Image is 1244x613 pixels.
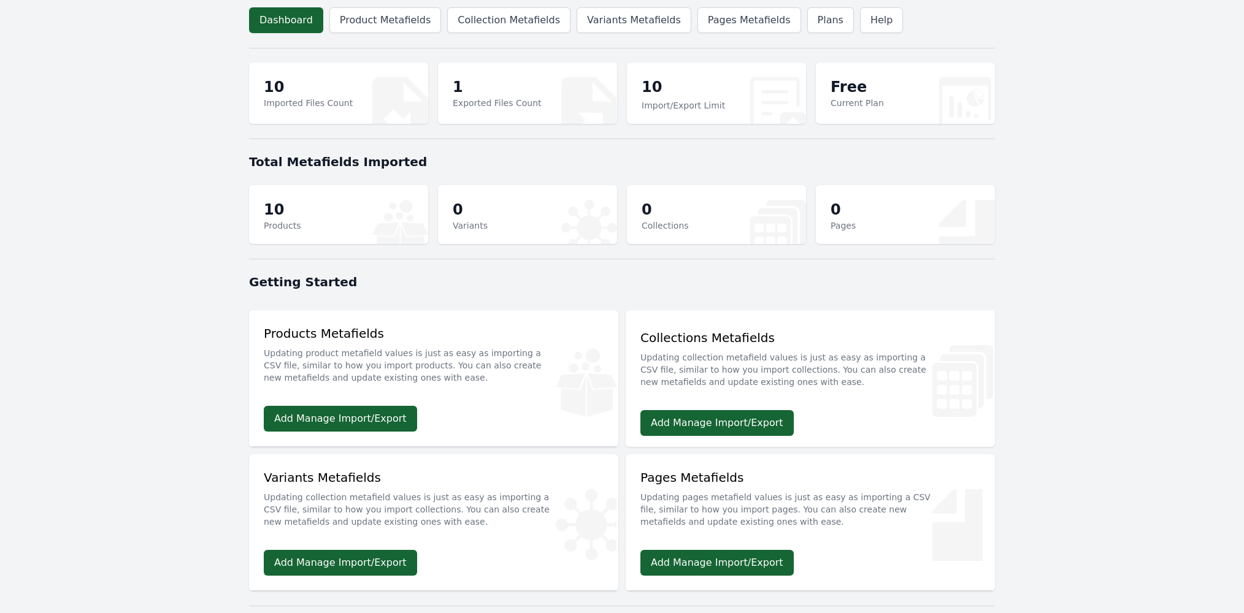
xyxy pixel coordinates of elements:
div: Collections Metafields [640,329,980,395]
p: 0 [453,200,488,219]
a: Collection Metafields [447,7,570,33]
a: Pages Metafields [697,7,801,33]
p: Updating product metafield values is just as easy as importing a CSV file, similar to how you imp... [264,342,604,384]
p: 10 [264,77,353,97]
a: Help [860,7,903,33]
div: Variants Metafields [264,469,604,535]
a: Variants Metafields [577,7,691,33]
p: Free [831,77,884,97]
a: Dashboard [249,7,323,33]
p: Import/Export Limit [642,99,725,112]
p: Updating collection metafield values is just as easy as importing a CSV file, similar to how you ... [264,486,604,528]
h1: Getting Started [249,273,995,291]
p: Variants [453,219,488,232]
a: Add Manage Import/Export [640,550,794,576]
p: 0 [642,200,689,219]
p: 10 [264,200,301,219]
p: Products [264,219,301,232]
p: Updating pages metafield values is just as easy as importing a CSV file, similar to how you impor... [640,486,980,528]
p: Exported Files Count [453,97,542,109]
a: Plans [807,7,854,33]
p: 1 [453,77,542,97]
div: Products Metafields [264,325,604,391]
p: Updating collection metafield values is just as easy as importing a CSV file, similar to how you ... [640,346,980,388]
a: Add Manage Import/Export [640,410,794,436]
p: 0 [831,200,856,219]
a: Add Manage Import/Export [264,406,417,432]
p: Collections [642,219,689,232]
a: Product Metafields [329,7,441,33]
div: Pages Metafields [640,469,980,535]
p: 10 [642,77,725,99]
p: Pages [831,219,856,232]
p: Current Plan [831,97,884,109]
h1: Total Metafields Imported [249,153,995,170]
a: Add Manage Import/Export [264,550,417,576]
p: Imported Files Count [264,97,353,109]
